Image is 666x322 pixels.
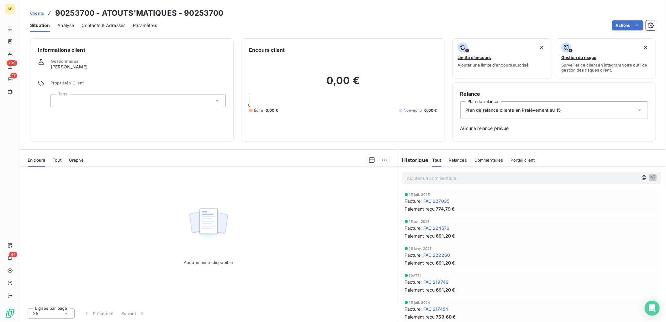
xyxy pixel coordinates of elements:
[405,314,435,320] span: Paiement reçu
[423,279,449,285] span: FAC 219746
[409,274,421,277] span: [DATE]
[409,193,430,196] span: 15 juil. 2025
[452,38,552,78] button: Limite d’encoursAjouter une limite d’encours autorisé
[266,108,278,113] span: 0,00 €
[82,22,125,29] span: Contacts & Adresses
[30,10,44,16] a: Clients
[405,225,422,231] span: Facture :
[460,125,648,131] span: Aucune relance prévue
[254,108,263,113] span: Échu
[423,306,448,312] span: FAC 217454
[249,46,285,54] h6: Encours client
[423,225,450,231] span: FAC 224576
[30,11,44,16] span: Clients
[436,260,455,266] span: 691,20 €
[5,4,15,14] div: AE
[9,252,17,257] span: 44
[397,156,429,164] h6: Historique
[425,108,437,113] span: 0,00 €
[405,287,435,293] span: Paiement reçu
[460,90,648,98] h6: Relance
[5,74,15,84] a: 17
[184,260,233,265] span: Aucune pièce disponible
[248,103,251,108] span: 0
[28,158,45,163] span: En cours
[449,158,467,163] span: Relances
[53,158,61,163] span: Tout
[56,98,61,104] input: Ajouter une valeur
[38,46,226,54] h6: Informations client
[405,198,422,204] span: Facture :
[466,107,561,113] span: Plan de relance clients en Prélèvement au 15
[249,74,437,93] h2: 0,00 €
[409,301,430,304] span: 15 juil. 2024
[458,62,529,67] span: Ajouter une limite d’encours autorisé
[69,158,84,163] span: Graphe
[57,22,74,29] span: Analyse
[612,20,643,30] button: Actions
[409,247,432,250] span: 15 janv. 2025
[405,206,435,212] span: Paiement reçu
[645,301,660,316] div: Open Intercom Messenger
[51,64,87,70] span: [PERSON_NAME]
[436,314,456,320] span: 759,60 €
[436,233,455,239] span: 691,20 €
[561,55,596,60] span: Gestion du risque
[423,198,450,204] span: FAC 227035
[405,279,422,285] span: Facture :
[405,260,435,266] span: Paiement reçu
[30,22,50,29] span: Situation
[405,233,435,239] span: Paiement reçu
[7,60,17,66] span: +99
[5,308,15,318] img: Logo LeanPay
[561,62,651,72] span: Surveiller ce client en intégrant votre outil de gestion des risques client.
[51,59,78,64] span: Gestionnaires
[33,310,38,317] span: 25
[405,306,422,312] span: Facture :
[50,80,226,89] span: Propriétés Client
[458,55,491,60] span: Limite d’encours
[409,220,430,223] span: 15 avr. 2025
[404,108,422,113] span: Non-échu
[80,307,118,320] button: Précédent
[432,158,441,163] span: Tout
[436,287,455,293] span: 691,20 €
[405,252,422,258] span: Facture :
[10,73,17,78] span: 17
[511,158,535,163] span: Portail client
[423,252,450,258] span: FAC 222260
[133,22,157,29] span: Paramètres
[55,8,224,19] h3: 90253700 - ATOUTS'MATIQUES - 90253700
[5,62,15,72] a: +99
[556,38,656,78] button: Gestion du risqueSurveiller ce client en intégrant votre outil de gestion des risques client.
[474,158,503,163] span: Commentaires
[436,206,455,212] span: 774,79 €
[188,205,229,244] img: Empty state
[118,307,149,320] button: Suivant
